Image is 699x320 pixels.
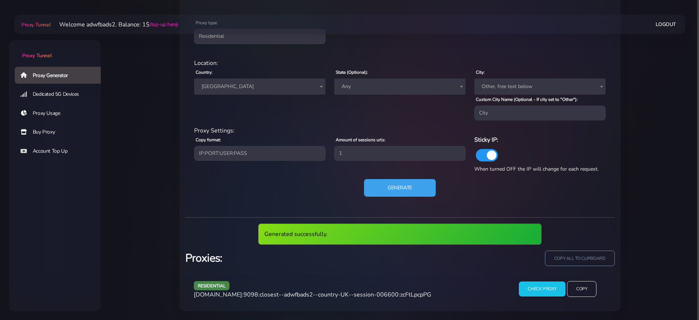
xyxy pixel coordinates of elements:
span: [DOMAIN_NAME]:9098:closest--adwfbads2--country-UK--session-006600:zcFtLpcpPG [194,291,431,299]
a: Account Top Up [15,143,107,160]
span: Proxy Tunnel [21,21,50,28]
iframe: Webchat Widget [591,200,690,311]
a: Dedicated 5G Devices [15,86,107,103]
a: Proxy Usage [15,105,107,122]
div: Proxy Settings: [190,126,610,135]
a: (top-up here) [150,21,178,28]
label: City: [476,69,485,76]
li: Welcome adwfbads2. Balance: 1$ [50,20,178,29]
div: Location: [190,59,610,68]
input: Copy [567,281,596,297]
a: Proxy Generator [15,67,107,84]
span: When turned OFF the IP will change for each request. [474,166,599,172]
input: Check Proxy [519,281,566,297]
a: Proxy Tunnel [20,19,50,30]
span: Other, free text below [479,81,601,92]
label: Custom City Name (Optional - If city set to "Other"): [476,96,578,103]
h6: Sticky IP: [474,135,606,145]
label: Country: [196,69,213,76]
a: Proxy Tunnel [9,40,101,59]
span: Any [339,81,461,92]
span: residential [194,281,230,290]
h3: Proxies: [185,251,396,266]
div: Generated successfully. [258,223,542,245]
input: City [474,106,606,120]
label: Copy format: [196,137,221,143]
a: Buy Proxy [15,124,107,141]
span: United Kingdom [199,81,321,92]
span: Other, free text below [474,79,606,95]
input: copy all to clipboard [545,251,615,266]
span: Any [334,79,466,95]
label: State (Optional): [336,69,368,76]
span: United Kingdom [194,79,325,95]
a: Logout [656,18,676,31]
label: Amount of sessions urls: [336,137,385,143]
span: Proxy Tunnel [22,52,51,59]
button: Generate [364,179,436,197]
